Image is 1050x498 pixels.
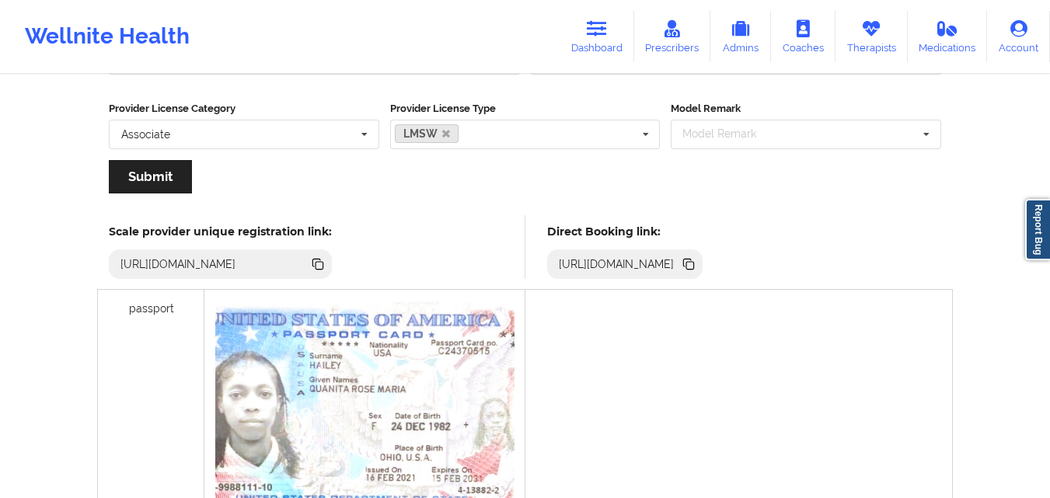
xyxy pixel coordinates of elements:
[390,101,661,117] label: Provider License Type
[121,129,170,140] div: Associate
[710,11,771,62] a: Admins
[553,256,681,272] div: [URL][DOMAIN_NAME]
[114,256,242,272] div: [URL][DOMAIN_NAME]
[987,11,1050,62] a: Account
[634,11,711,62] a: Prescribers
[678,125,779,143] div: Model Remark
[109,101,379,117] label: Provider License Category
[395,124,459,143] a: LMSW
[671,101,941,117] label: Model Remark
[109,225,332,239] h5: Scale provider unique registration link:
[109,160,192,193] button: Submit
[908,11,988,62] a: Medications
[560,11,634,62] a: Dashboard
[1025,199,1050,260] a: Report Bug
[547,225,703,239] h5: Direct Booking link:
[835,11,908,62] a: Therapists
[771,11,835,62] a: Coaches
